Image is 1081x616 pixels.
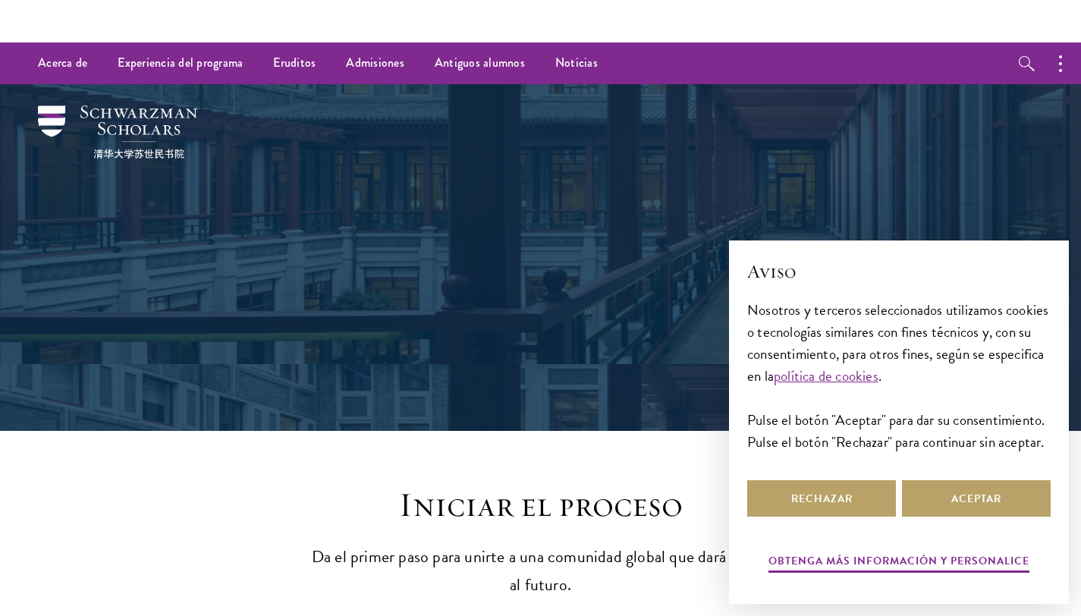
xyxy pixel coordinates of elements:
[273,54,316,71] font: Eruditos
[878,365,881,387] font: .
[102,42,258,84] a: Experiencia del programa
[420,42,540,84] a: Antiguos alumnos
[398,483,683,526] font: Iniciar el proceso
[118,54,243,71] font: Experiencia del programa
[38,105,197,159] img: Becarios Schwarzman
[747,409,1045,453] font: Pulse el botón "Aceptar" para dar su consentimiento. Pulse el botón "Rechazar" para continuar sin...
[951,491,1001,507] font: Aceptar
[768,553,1029,569] font: Obtenga más información y personalice
[435,54,525,71] font: Antiguos alumnos
[791,491,853,507] font: Rechazar
[747,299,1048,387] font: Nosotros y terceros seleccionados utilizamos cookies o tecnologías similares con fines técnicos y...
[747,480,896,517] button: Rechazar
[346,54,404,71] font: Admisiones
[774,365,878,387] a: política de cookies
[331,42,420,84] a: Admisiones
[768,549,1029,575] button: Obtenga más información y personalice
[258,42,331,84] a: Eruditos
[540,42,613,84] a: Noticias
[38,54,87,71] font: Acerca de
[902,480,1051,517] button: Aceptar
[312,544,769,597] font: Da el primer paso para unirte a una comunidad global que dará forma al futuro.
[23,42,102,84] a: Acerca de
[555,54,598,71] font: Noticias
[747,259,797,283] font: Aviso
